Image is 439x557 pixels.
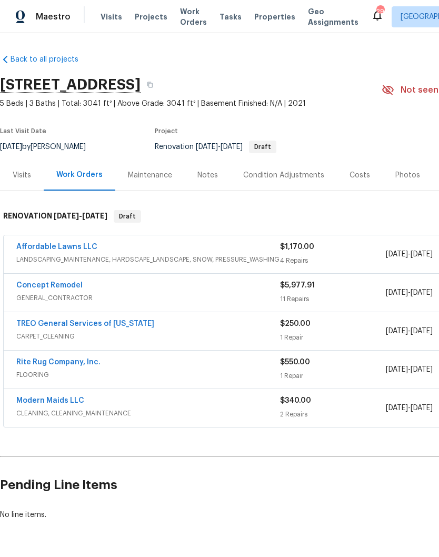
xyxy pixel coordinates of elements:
[280,255,385,266] div: 4 Repairs
[386,403,433,413] span: -
[16,293,280,303] span: GENERAL_CONTRACTOR
[135,12,167,22] span: Projects
[16,359,101,366] a: Rite Rug Company, Inc.
[221,143,243,151] span: [DATE]
[411,366,433,373] span: [DATE]
[280,332,385,343] div: 1 Repair
[155,143,276,151] span: Renovation
[386,287,433,298] span: -
[280,294,385,304] div: 11 Repairs
[386,364,433,375] span: -
[280,409,385,420] div: 2 Repairs
[280,243,314,251] span: $1,170.00
[101,12,122,22] span: Visits
[180,6,207,27] span: Work Orders
[280,320,311,327] span: $250.00
[13,170,31,181] div: Visits
[411,327,433,335] span: [DATE]
[16,320,154,327] a: TREO General Services of [US_STATE]
[395,170,420,181] div: Photos
[376,6,384,17] div: 29
[56,170,103,180] div: Work Orders
[243,170,324,181] div: Condition Adjustments
[36,12,71,22] span: Maestro
[16,331,280,342] span: CARPET_CLEANING
[386,289,408,296] span: [DATE]
[115,211,140,222] span: Draft
[386,251,408,258] span: [DATE]
[219,13,242,21] span: Tasks
[254,12,295,22] span: Properties
[16,254,280,265] span: LANDSCAPING_MAINTENANCE, HARDSCAPE_LANDSCAPE, SNOW, PRESSURE_WASHING
[196,143,243,151] span: -
[16,397,84,404] a: Modern Maids LLC
[3,210,107,223] h6: RENOVATION
[280,282,315,289] span: $5,977.91
[197,170,218,181] div: Notes
[54,212,79,220] span: [DATE]
[386,404,408,412] span: [DATE]
[308,6,358,27] span: Geo Assignments
[280,397,311,404] span: $340.00
[128,170,172,181] div: Maintenance
[16,282,83,289] a: Concept Remodel
[386,327,408,335] span: [DATE]
[411,289,433,296] span: [DATE]
[386,249,433,260] span: -
[16,408,280,419] span: CLEANING, CLEANING_MAINTENANCE
[155,128,178,134] span: Project
[280,359,310,366] span: $550.00
[386,366,408,373] span: [DATE]
[280,371,385,381] div: 1 Repair
[411,404,433,412] span: [DATE]
[250,144,275,150] span: Draft
[54,212,107,220] span: -
[141,75,159,94] button: Copy Address
[82,212,107,220] span: [DATE]
[386,326,433,336] span: -
[16,370,280,380] span: FLOORING
[411,251,433,258] span: [DATE]
[196,143,218,151] span: [DATE]
[350,170,370,181] div: Costs
[16,243,97,251] a: Affordable Lawns LLC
